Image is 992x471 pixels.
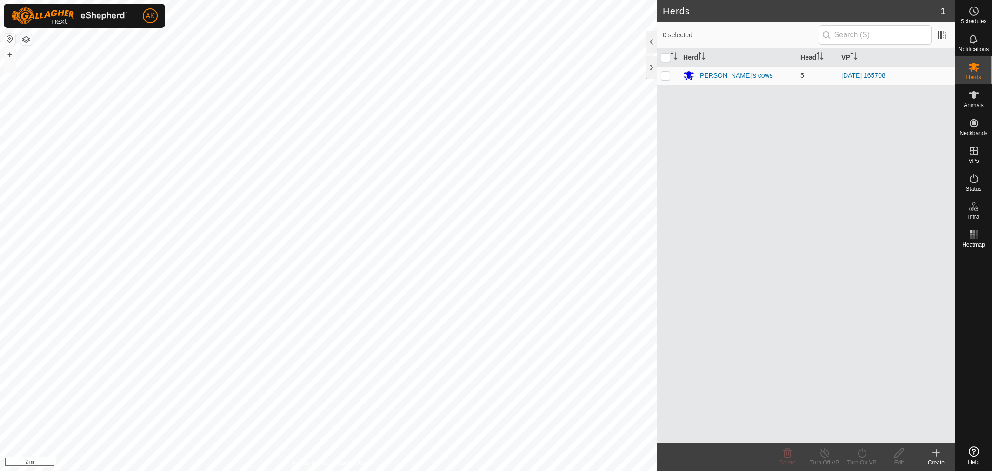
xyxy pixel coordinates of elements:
img: Gallagher Logo [11,7,127,24]
button: Map Layers [20,34,32,45]
th: VP [838,48,955,67]
a: Privacy Policy [292,459,327,467]
p-sorticon: Activate to sort [698,54,706,61]
span: Infra [968,214,979,220]
a: Contact Us [338,459,365,467]
span: Heatmap [962,242,985,248]
div: Turn On VP [843,458,880,467]
span: Status [965,186,981,192]
span: Neckbands [959,130,987,136]
span: 5 [800,72,804,79]
p-sorticon: Activate to sort [816,54,824,61]
button: Reset Map [4,34,15,45]
p-sorticon: Activate to sort [670,54,678,61]
a: Help [955,443,992,469]
span: 0 selected [663,30,819,40]
span: Herds [966,74,981,80]
span: Schedules [960,19,986,24]
span: Delete [779,459,796,466]
div: [PERSON_NAME]'s cows [698,71,773,81]
span: 1 [940,4,945,18]
span: Animals [964,102,984,108]
div: Edit [880,458,918,467]
span: VPs [968,158,979,164]
div: Create [918,458,955,467]
th: Head [797,48,838,67]
span: Notifications [959,47,989,52]
h2: Herds [663,6,940,17]
span: Help [968,459,979,465]
a: [DATE] 165708 [841,72,885,79]
p-sorticon: Activate to sort [850,54,858,61]
div: Turn Off VP [806,458,843,467]
span: AK [146,11,155,21]
button: + [4,49,15,60]
button: – [4,61,15,72]
input: Search (S) [819,25,932,45]
th: Herd [679,48,797,67]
